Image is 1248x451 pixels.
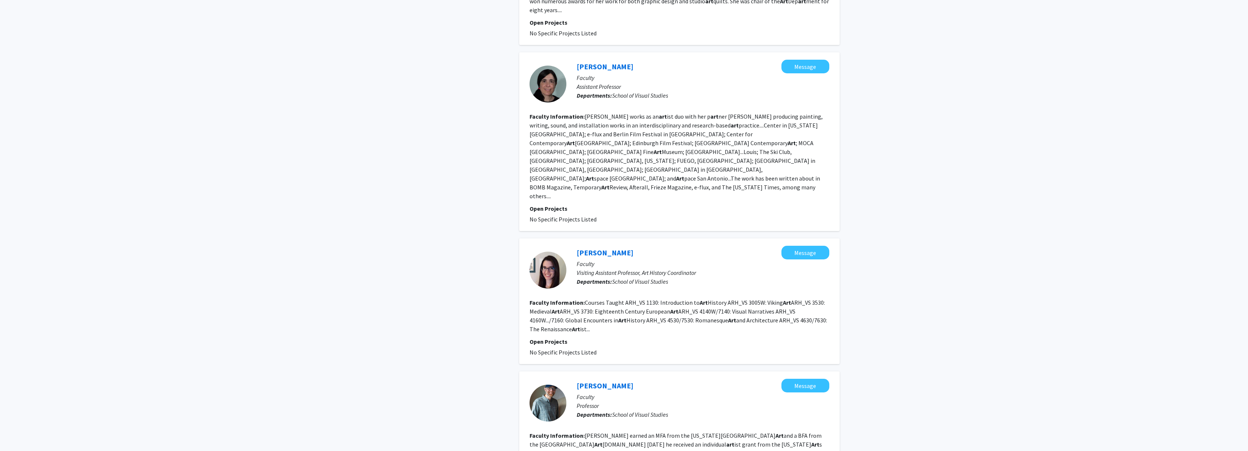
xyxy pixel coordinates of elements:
a: [PERSON_NAME] [577,248,633,257]
b: Art [572,325,580,333]
p: Assistant Professor [577,82,829,91]
b: Art [788,139,796,147]
b: Art [594,441,602,448]
b: Departments: [577,411,612,418]
b: Art [654,148,662,155]
b: Art [586,175,594,182]
span: No Specific Projects Listed [530,216,597,223]
b: art [726,441,734,448]
b: Faculty Information: [530,432,585,439]
span: School of Visual Studies [612,278,668,285]
a: [PERSON_NAME] [577,62,633,71]
b: Art [670,308,678,315]
b: Art [728,317,736,324]
button: Message Joe Johnson [781,379,829,392]
b: Departments: [577,92,612,99]
p: Open Projects [530,18,829,27]
p: Faculty [577,259,829,268]
span: No Specific Projects Listed [530,29,597,37]
b: Faculty Information: [530,113,585,120]
button: Message Alejandra Salinas [781,60,829,73]
b: art [710,113,718,120]
b: Art [676,175,684,182]
span: School of Visual Studies [612,411,668,418]
a: [PERSON_NAME] [577,381,633,390]
b: Art [601,183,609,191]
fg-read-more: [PERSON_NAME] works as an ist duo with her p ner [PERSON_NAME] producing painting, writing, sound... [530,113,823,200]
b: Art [700,299,708,306]
b: Art [811,441,819,448]
b: Art [567,139,575,147]
fg-read-more: Courses Taught ARH_VS 1130: Introduction to History ARH_VS 3005W: Viking ARH_VS 3530: Medieval AR... [530,299,827,333]
b: Departments: [577,278,612,285]
p: Visiting Assistant Professor, Art History Coordinator [577,268,829,277]
b: art [731,122,739,129]
iframe: Chat [6,418,31,445]
button: Message Brittany Rancour [781,246,829,259]
b: Art [552,308,560,315]
span: No Specific Projects Listed [530,349,597,356]
p: Professor [577,401,829,410]
p: Faculty [577,392,829,401]
p: Faculty [577,73,829,82]
span: School of Visual Studies [612,92,668,99]
b: Art [783,299,791,306]
b: Faculty Information: [530,299,585,306]
b: art [659,113,667,120]
p: Open Projects [530,337,829,346]
p: Open Projects [530,204,829,213]
b: Art [618,317,626,324]
b: Art [776,432,784,439]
